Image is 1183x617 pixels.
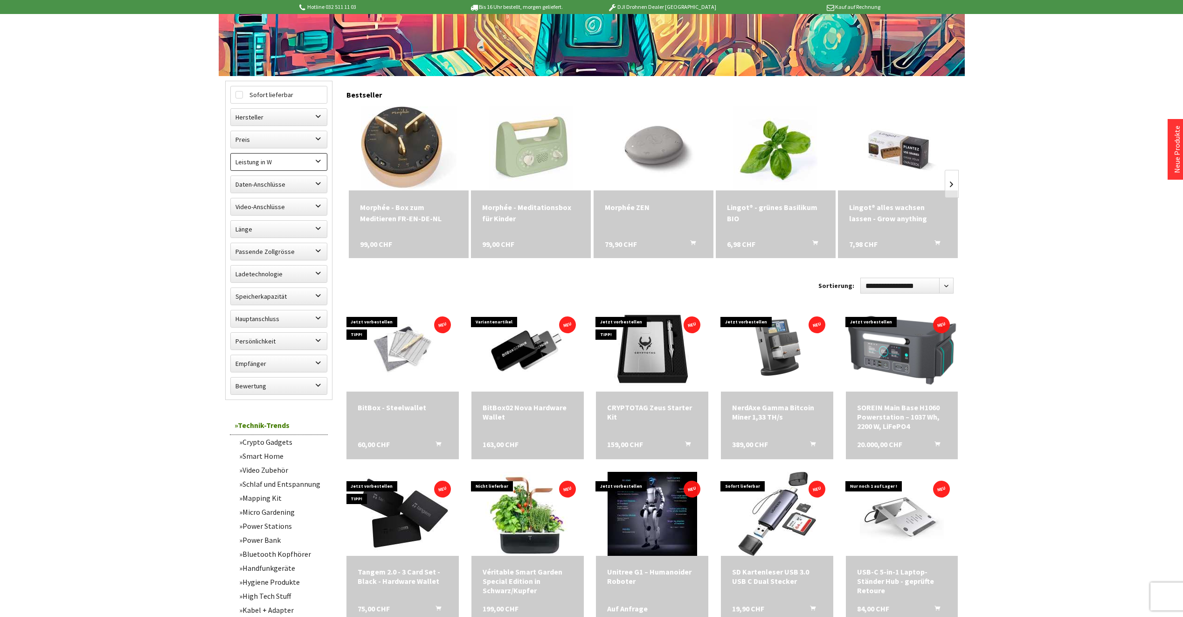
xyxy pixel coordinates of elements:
img: Lingot® - grünes Basilikum BIO [733,106,817,190]
p: DJI Drohnen Dealer [GEOGRAPHIC_DATA] [589,1,734,13]
div: BitBox - Steelwallet [358,403,448,412]
a: Lingot® alles wachsen lassen - Grow anything 7,98 CHF In den Warenkorb [849,202,947,224]
div: SOREIN Main Base H1060 Powerstation – 1037 Wh, 2200 W, LiFePO4 [857,403,947,431]
div: Tangem 2.0 - 3 Card Set - Black - Hardware Wallet [358,567,448,586]
span: 7,98 CHF [849,238,878,250]
img: NerdAxe Gamma Bitcoin Miner 1,33 TH/s [735,308,819,392]
label: Preis [231,131,327,148]
span: 6,98 CHF [727,238,755,250]
div: Lingot® alles wachsen lassen - Grow anything [849,202,947,224]
a: Micro Gardening [235,505,328,519]
a: Morphée ZEN 79,90 CHF In den Warenkorb [605,202,702,213]
p: Kauf auf Rechnung [735,1,880,13]
label: Ladetechnologie [231,266,327,282]
div: Bestseller [346,81,958,104]
div: Morphée - Box zum Meditieren FR-EN-DE-NL [360,202,457,224]
button: In den Warenkorb [923,604,946,616]
a: USB-C 5-in-1 Laptop-Ständer Hub - geprüfte Retoure 84,00 CHF In den Warenkorb [857,567,947,595]
img: Morphée - Box zum Meditieren FR-EN-DE-NL [361,106,457,190]
button: In den Warenkorb [424,604,447,616]
div: USB-C 5-in-1 Laptop-Ständer Hub - geprüfte Retoure [857,567,947,595]
a: Power Bank [235,533,328,547]
label: Hersteller [231,109,327,126]
a: Smart Home [235,449,328,463]
p: Bis 16 Uhr bestellt, morgen geliefert. [443,1,589,13]
img: SOREIN Main Base H1060 Powerstation – 1037 Wh, 2200 W, LiFePO4 [846,313,958,386]
div: Unitree G1 – Humanoider Roboter [607,567,697,586]
a: BitBox - Steelwallet 60,00 CHF In den Warenkorb [358,403,448,412]
button: In den Warenkorb [674,440,696,452]
button: In den Warenkorb [801,238,823,251]
span: 20.000,00 CHF [857,440,902,449]
a: Mapping Kit [235,491,328,505]
button: In den Warenkorb [424,440,447,452]
label: Hauptanschluss [231,310,327,327]
img: BitBox - Steelwallet [346,318,459,382]
span: 19,90 CHF [732,604,764,613]
label: Bewertung [231,378,327,394]
div: CRYPTOTAG Zeus Starter Kit [607,403,697,421]
a: Power Stations [235,519,328,533]
span: 159,00 CHF [607,440,643,449]
div: SD Kartenleser USB 3.0 USB C Dual Stecker [732,567,822,586]
label: Leistung in W [231,154,327,170]
span: 84,00 CHF [857,604,889,613]
div: Morphée - Meditationsbox für Kinder [482,202,580,224]
img: SD Kartenleser USB 3.0 USB C Dual Stecker [738,472,816,556]
a: High Tech Stuff [235,589,328,603]
button: In den Warenkorb [799,604,821,616]
span: 75,00 CHF [358,604,390,613]
a: CRYPTOTAG Zeus Starter Kit 159,00 CHF In den Warenkorb [607,403,697,421]
div: Véritable Smart Garden Special Edition in Schwarz/Kupfer [483,567,573,595]
a: SOREIN Main Base H1060 Powerstation – 1037 Wh, 2200 W, LiFePO4 20.000,00 CHF In den Warenkorb [857,403,947,431]
a: Crypto Gadgets [235,435,328,449]
a: Bluetooth Kopfhörer [235,547,328,561]
a: Video Zubehör [235,463,328,477]
span: 163,00 CHF [483,440,519,449]
img: Morphée - Meditationsbox für Kinder [489,106,573,190]
a: Hygiene Produkte [235,575,328,589]
span: 60,00 CHF [358,440,390,449]
label: Empfänger [231,355,327,372]
label: Sortierung: [818,278,854,293]
div: BitBox02 Nova Hardware Wallet [483,403,573,421]
span: 99,00 CHF [482,238,514,250]
button: In den Warenkorb [923,238,946,251]
div: Lingot® - grünes Basilikum BIO [727,202,824,224]
span: Auf Anfrage [607,604,648,613]
a: Technik-Trends [230,416,328,435]
label: Länge [231,221,327,238]
label: Speicherkapazität [231,288,327,305]
img: BitBox02 Nova Hardware Wallet [471,318,584,382]
a: Lingot® - grünes Basilikum BIO 6,98 CHF In den Warenkorb [727,202,824,224]
label: Video-Anschlüsse [231,198,327,215]
img: Tangem 2.0 - 3 Card Set - Black - Hardware Wallet [352,472,454,556]
a: Schlaf und Entspannung [235,477,328,491]
label: Passende Zollgrösse [231,243,327,260]
a: Unitree G1 – Humanoider Roboter Auf Anfrage [607,567,697,586]
label: Daten-Anschlüsse [231,176,327,193]
button: In den Warenkorb [799,440,821,452]
img: Véritable Smart Garden Special Edition in Schwarz/Kupfer [485,472,569,556]
div: Morphée ZEN [605,202,702,213]
img: CRYPTOTAG Zeus Starter Kit [610,308,694,392]
a: SD Kartenleser USB 3.0 USB C Dual Stecker 19,90 CHF In den Warenkorb [732,567,822,586]
span: 389,00 CHF [732,440,768,449]
span: 79,90 CHF [605,238,637,250]
a: Handfunkgeräte [235,561,328,575]
div: NerdAxe Gamma Bitcoin Miner 1,33 TH/s [732,403,822,421]
a: Véritable Smart Garden Special Edition in Schwarz/Kupfer 199,00 CHF [483,567,573,595]
label: Sofort lieferbar [231,86,327,103]
img: USB-C 5-in-1 Laptop-Ständer Hub - geprüfte Retoure [860,472,944,556]
img: Lingot® alles wachsen lassen - Grow anything [856,106,940,190]
a: NerdAxe Gamma Bitcoin Miner 1,33 TH/s 389,00 CHF In den Warenkorb [732,403,822,421]
span: 199,00 CHF [483,604,519,613]
a: Kabel + Adapter [235,603,328,617]
a: Morphée - Meditationsbox für Kinder 99,00 CHF [482,202,580,224]
a: Morphée - Box zum Meditieren FR-EN-DE-NL 99,00 CHF [360,202,457,224]
img: Unitree G1 – Humanoider Roboter [608,472,697,556]
a: BitBox02 Nova Hardware Wallet 163,00 CHF [483,403,573,421]
p: Hotline 032 511 11 03 [298,1,443,13]
span: 99,00 CHF [360,238,392,250]
img: Morphée ZEN [611,106,695,190]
